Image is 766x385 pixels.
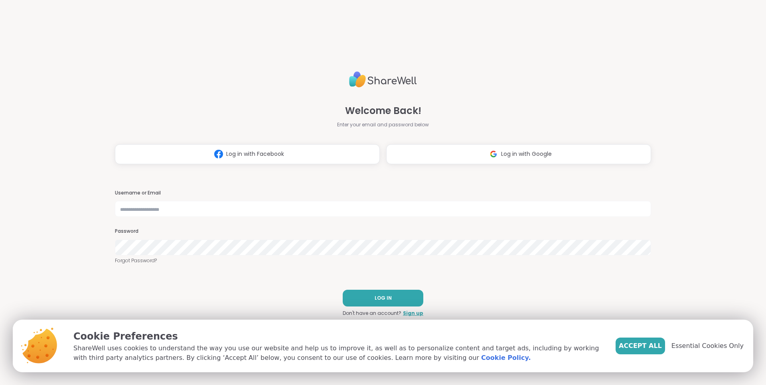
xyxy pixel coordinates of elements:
[486,147,501,161] img: ShareWell Logomark
[349,68,417,91] img: ShareWell Logo
[73,329,603,344] p: Cookie Preferences
[375,295,392,302] span: LOG IN
[337,121,429,128] span: Enter your email and password below
[481,353,531,363] a: Cookie Policy.
[616,338,665,354] button: Accept All
[501,150,552,158] span: Log in with Google
[226,150,284,158] span: Log in with Facebook
[115,144,380,164] button: Log in with Facebook
[115,228,651,235] h3: Password
[619,341,662,351] span: Accept All
[403,310,423,317] a: Sign up
[73,344,603,363] p: ShareWell uses cookies to understand the way you use our website and help us to improve it, as we...
[115,257,651,264] a: Forgot Password?
[343,290,423,306] button: LOG IN
[345,104,421,118] span: Welcome Back!
[115,190,651,196] h3: Username or Email
[671,341,744,351] span: Essential Cookies Only
[343,310,401,317] span: Don't have an account?
[386,144,651,164] button: Log in with Google
[211,147,226,161] img: ShareWell Logomark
